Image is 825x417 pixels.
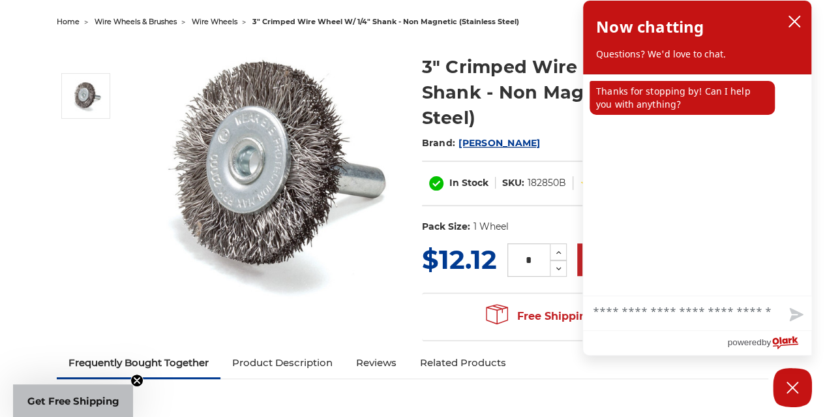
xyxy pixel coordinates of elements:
[762,334,771,350] span: by
[779,300,811,330] button: Send message
[138,40,399,301] img: Crimped Wire Wheel with Shank Non Magnetic
[130,374,143,387] button: Close teaser
[596,48,798,61] p: Questions? We'd love to chat.
[773,368,812,407] button: Close Chatbox
[13,384,133,417] div: Get Free ShippingClose teaser
[449,177,488,189] span: In Stock
[344,348,408,377] a: Reviews
[583,74,811,296] div: chat
[784,12,805,31] button: close chatbox
[57,17,80,26] a: home
[192,17,237,26] a: wire wheels
[220,348,344,377] a: Product Description
[422,137,456,149] span: Brand:
[422,243,497,275] span: $12.12
[596,14,704,40] h2: Now chatting
[473,220,508,234] dd: 1 Wheel
[422,54,768,131] h1: 3" Crimped Wire Wheel w/ 1/4" Shank - Non Magnetic (Stainless Steel)
[528,176,566,190] dd: 182850B
[408,348,518,377] a: Related Products
[727,334,761,350] span: powered
[95,17,177,26] a: wire wheels & brushes
[27,395,119,407] span: Get Free Shipping
[486,303,704,330] span: Free Shipping on orders over $149
[727,331,811,355] a: Powered by Olark
[70,80,102,112] img: Crimped Wire Wheel with Shank Non Magnetic
[458,137,540,149] a: [PERSON_NAME]
[590,81,775,115] p: Thanks for stopping by! Can I help you with anything?
[502,176,524,190] dt: SKU:
[422,220,470,234] dt: Pack Size:
[57,348,220,377] a: Frequently Bought Together
[252,17,519,26] span: 3" crimped wire wheel w/ 1/4" shank - non magnetic (stainless steel)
